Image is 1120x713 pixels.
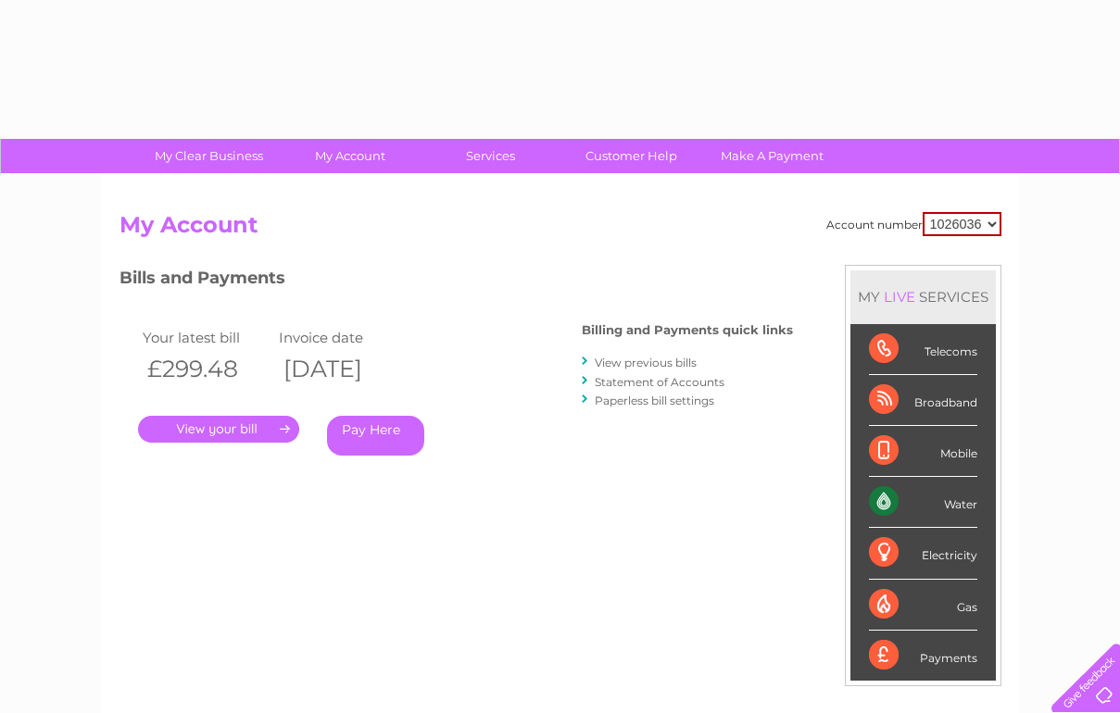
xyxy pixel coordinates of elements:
[273,139,426,173] a: My Account
[696,139,849,173] a: Make A Payment
[120,212,1001,247] h2: My Account
[120,265,793,297] h3: Bills and Payments
[595,394,714,407] a: Paperless bill settings
[595,356,697,369] a: View previous bills
[869,528,977,579] div: Electricity
[327,416,424,456] a: Pay Here
[414,139,567,173] a: Services
[274,325,411,350] td: Invoice date
[555,139,708,173] a: Customer Help
[850,270,996,323] div: MY SERVICES
[138,325,275,350] td: Your latest bill
[132,139,285,173] a: My Clear Business
[582,323,793,337] h4: Billing and Payments quick links
[826,212,1001,236] div: Account number
[880,288,919,306] div: LIVE
[869,477,977,528] div: Water
[138,416,299,443] a: .
[869,580,977,631] div: Gas
[869,631,977,681] div: Payments
[138,350,275,388] th: £299.48
[869,375,977,426] div: Broadband
[869,426,977,477] div: Mobile
[595,375,724,389] a: Statement of Accounts
[274,350,411,388] th: [DATE]
[869,324,977,375] div: Telecoms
